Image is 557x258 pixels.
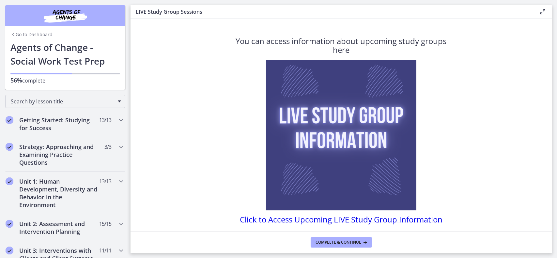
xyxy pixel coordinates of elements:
[99,220,111,228] span: 15 / 15
[6,247,13,254] i: Completed
[10,40,120,68] h1: Agents of Change - Social Work Test Prep
[6,177,13,185] i: Completed
[240,217,442,224] a: Click to Access Upcoming LIVE Study Group Information
[19,220,99,235] h2: Unit 2: Assessment and Intervention Planning
[19,143,99,166] h2: Strategy: Approaching and Examining Practice Questions
[11,98,115,105] span: Search by lesson title
[311,237,372,248] button: Complete & continue
[10,31,53,38] a: Go to Dashboard
[6,116,13,124] i: Completed
[99,247,111,254] span: 11 / 11
[10,76,22,84] span: 56%
[266,60,416,210] img: Live_Study_Group_Information.png
[19,177,99,209] h2: Unit 1: Human Development, Diversity and Behavior in the Environment
[316,240,362,245] span: Complete & continue
[240,214,442,225] span: Click to Access Upcoming LIVE Study Group Information
[19,116,99,132] h2: Getting Started: Studying for Success
[236,36,447,55] span: You can access information about upcoming study groups here
[26,8,104,23] img: Agents of Change
[6,143,13,151] i: Completed
[5,95,125,108] div: Search by lesson title
[6,220,13,228] i: Completed
[99,116,111,124] span: 13 / 13
[136,8,528,16] h3: LIVE Study Group Sessions
[104,143,111,151] span: 3 / 3
[99,177,111,185] span: 13 / 13
[10,76,120,84] p: complete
